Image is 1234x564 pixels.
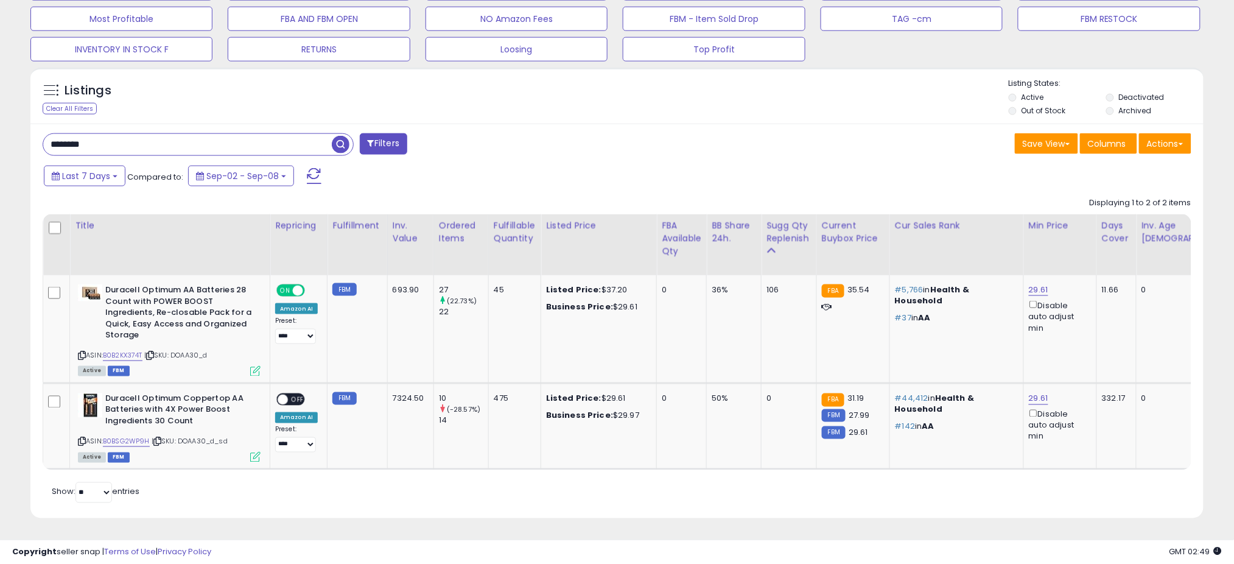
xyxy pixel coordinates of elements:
th: Please note that this number is a calculation based on your required days of coverage and your ve... [762,214,817,275]
span: Columns [1088,138,1126,150]
div: Repricing [275,219,322,232]
p: in [895,284,1014,306]
span: Health & Household [895,284,969,306]
a: B0B2KX374T [103,351,142,361]
small: FBA [822,284,844,298]
span: ON [278,286,293,296]
b: Listed Price: [546,284,601,295]
span: #5,766 [895,284,924,295]
a: B0BSG2WP9H [103,437,150,447]
div: $29.61 [546,393,647,404]
div: 45 [494,284,531,295]
div: 10 [439,393,488,404]
span: FBM [108,366,130,376]
div: Disable auto adjust min [1029,407,1087,443]
button: TAG -cm [821,7,1003,31]
span: #37 [895,312,911,323]
label: Deactivated [1118,92,1164,102]
div: Clear All Filters [43,103,97,115]
b: Business Price: [546,410,613,421]
small: (22.73%) [447,296,477,306]
span: Sep-02 - Sep-08 [206,170,279,182]
span: 27.99 [849,410,870,421]
div: 11.66 [1102,284,1127,295]
p: in [895,312,1014,323]
span: All listings currently available for purchase on Amazon [78,453,106,463]
small: FBM [332,392,356,405]
b: Listed Price: [546,393,601,404]
div: 7324.50 [393,393,424,404]
div: Inv. value [393,219,429,245]
a: 29.61 [1029,393,1048,405]
button: Filters [360,133,407,155]
span: All listings currently available for purchase on Amazon [78,366,106,376]
span: Last 7 Days [62,170,110,182]
b: Duracell Optimum AA Batteries 28 Count with POWER BOOST Ingredients, Re-closable Pack for a Quick... [105,284,253,344]
span: Show: entries [52,486,139,498]
button: INVENTORY IN STOCK F [30,37,212,62]
span: OFF [303,286,323,296]
span: #44,412 [895,393,928,404]
small: (-28.57%) [447,405,480,415]
span: FBM [108,453,130,463]
div: Ordered Items [439,219,483,245]
p: Listing States: [1009,78,1204,90]
a: Privacy Policy [158,546,211,557]
div: Days Cover [1102,219,1131,245]
button: Sep-02 - Sep-08 [188,166,294,186]
p: in [895,393,1014,415]
span: Compared to: [127,171,183,183]
div: Fulfillment [332,219,382,232]
img: 41A2X25l8-L._SL40_.jpg [78,393,102,418]
div: Title [75,219,265,232]
label: Active [1022,92,1044,102]
div: Listed Price [546,219,651,232]
span: | SKU: DOAA30_d [144,351,208,361]
div: Cur Sales Rank [895,219,1018,232]
div: ASIN: [78,284,261,375]
small: FBM [332,283,356,296]
img: 41CiBAqSa4L._SL40_.jpg [78,284,102,301]
a: Terms of Use [104,546,156,557]
div: Displaying 1 to 2 of 2 items [1090,197,1191,209]
div: 27 [439,284,488,295]
div: Min Price [1029,219,1092,232]
div: 14 [439,415,488,426]
div: BB Share 24h. [712,219,756,245]
label: Archived [1118,105,1151,116]
div: 0 [662,393,697,404]
span: 31.19 [847,393,864,404]
h5: Listings [65,82,111,99]
b: Duracell Optimum Coppertop AA Batteries with 4X Power Boost Ingredients 30 Count [105,393,253,431]
div: 36% [712,284,752,295]
span: #142 [895,421,916,432]
div: Preset: [275,317,318,344]
button: Save View [1015,133,1078,154]
button: Columns [1080,133,1137,154]
button: Most Profitable [30,7,212,31]
span: | SKU: DOAA30_d_sd [152,437,228,446]
div: ASIN: [78,393,261,461]
div: Current Buybox Price [822,219,885,245]
b: Business Price: [546,301,613,312]
button: FBA AND FBM OPEN [228,7,410,31]
div: 50% [712,393,752,404]
label: Out of Stock [1022,105,1066,116]
small: FBM [822,409,846,422]
button: Actions [1139,133,1191,154]
div: 475 [494,393,531,404]
div: seller snap | | [12,546,211,558]
div: Disable auto adjust min [1029,298,1087,334]
button: NO Amazon Fees [426,7,608,31]
span: AA [919,312,931,323]
button: Last 7 Days [44,166,125,186]
strong: Copyright [12,546,57,557]
span: 2025-09-17 02:49 GMT [1169,546,1222,557]
div: 106 [766,284,807,295]
div: 0 [766,393,807,404]
div: Preset: [275,426,318,453]
span: AA [922,421,934,432]
div: 693.90 [393,284,424,295]
button: FBM RESTOCK [1018,7,1200,31]
div: FBA Available Qty [662,219,701,258]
